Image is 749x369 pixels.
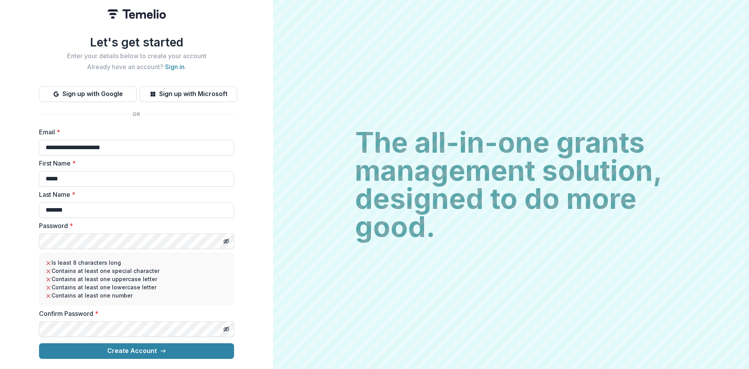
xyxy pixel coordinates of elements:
[45,291,228,299] li: Contains at least one number
[140,86,237,102] button: Sign up with Microsoft
[45,283,228,291] li: Contains at least one lowercase letter
[45,267,228,275] li: Contains at least one special character
[39,159,229,168] label: First Name
[220,235,233,248] button: Toggle password visibility
[39,343,234,359] button: Create Account
[39,309,229,318] label: Confirm Password
[39,127,229,137] label: Email
[39,190,229,199] label: Last Name
[39,86,137,102] button: Sign up with Google
[107,9,166,19] img: Temelio
[220,323,233,335] button: Toggle password visibility
[39,221,229,230] label: Password
[45,275,228,283] li: Contains at least one uppercase letter
[39,52,234,60] h2: Enter your details below to create your account
[165,63,185,71] a: Sign in
[39,63,234,71] h2: Already have an account? .
[45,258,228,267] li: Is least 8 characters long
[39,35,234,49] h1: Let's get started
